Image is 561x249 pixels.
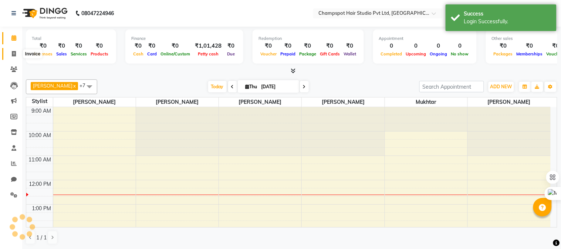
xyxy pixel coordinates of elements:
[32,35,110,42] div: Total
[515,51,545,57] span: Memberships
[302,98,384,107] span: [PERSON_NAME]
[54,42,69,50] div: ₹0
[379,51,404,57] span: Completed
[449,42,471,50] div: 0
[89,51,110,57] span: Products
[9,51,21,58] span: 16 px
[3,23,108,31] h3: Style
[489,82,514,92] button: ADD NEW
[219,98,301,107] span: [PERSON_NAME]
[379,42,404,50] div: 0
[192,42,224,50] div: ₹1,01,428
[379,35,471,42] div: Appointment
[36,234,47,242] span: 1 / 1
[428,42,449,50] div: 0
[297,42,318,50] div: ₹0
[81,3,114,24] b: 08047224946
[318,42,342,50] div: ₹0
[468,98,551,107] span: [PERSON_NAME]
[26,98,53,105] div: Stylist
[80,82,91,88] span: +7
[31,205,53,212] div: 1:00 PM
[258,35,358,42] div: Redemption
[3,45,26,51] label: Font Size
[54,51,69,57] span: Sales
[225,51,237,57] span: Due
[404,51,428,57] span: Upcoming
[69,51,89,57] span: Services
[258,51,278,57] span: Voucher
[490,84,512,89] span: ADD NEW
[404,42,428,50] div: 0
[385,98,467,107] span: Mukhtar
[131,35,237,42] div: Finance
[19,3,70,24] img: logo
[278,51,297,57] span: Prepaid
[32,42,54,50] div: ₹0
[145,42,159,50] div: ₹0
[72,83,76,89] a: x
[244,84,259,89] span: Thu
[259,81,296,92] input: 2025-09-04
[428,51,449,57] span: Ongoing
[297,51,318,57] span: Package
[69,42,89,50] div: ₹0
[53,98,136,107] span: [PERSON_NAME]
[33,83,72,89] span: [PERSON_NAME]
[464,10,551,18] div: Success
[159,42,192,50] div: ₹0
[145,51,159,57] span: Card
[278,42,297,50] div: ₹0
[258,42,278,50] div: ₹0
[492,42,515,50] div: ₹0
[449,51,471,57] span: No show
[23,50,42,58] div: Invoice
[492,51,515,57] span: Packages
[30,107,53,115] div: 9:00 AM
[136,98,219,107] span: [PERSON_NAME]
[464,18,551,25] div: Login Successfully.
[3,3,108,10] div: Outline
[515,42,545,50] div: ₹0
[342,51,358,57] span: Wallet
[159,51,192,57] span: Online/Custom
[342,42,358,50] div: ₹0
[27,132,53,139] div: 10:00 AM
[318,51,342,57] span: Gift Cards
[131,42,145,50] div: ₹0
[196,51,220,57] span: Petty cash
[28,180,53,188] div: 12:00 PM
[224,42,237,50] div: ₹0
[11,10,40,16] a: Back to Top
[208,81,227,92] span: Today
[89,42,110,50] div: ₹0
[27,156,53,164] div: 11:00 AM
[131,51,145,57] span: Cash
[419,81,484,92] input: Search Appointment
